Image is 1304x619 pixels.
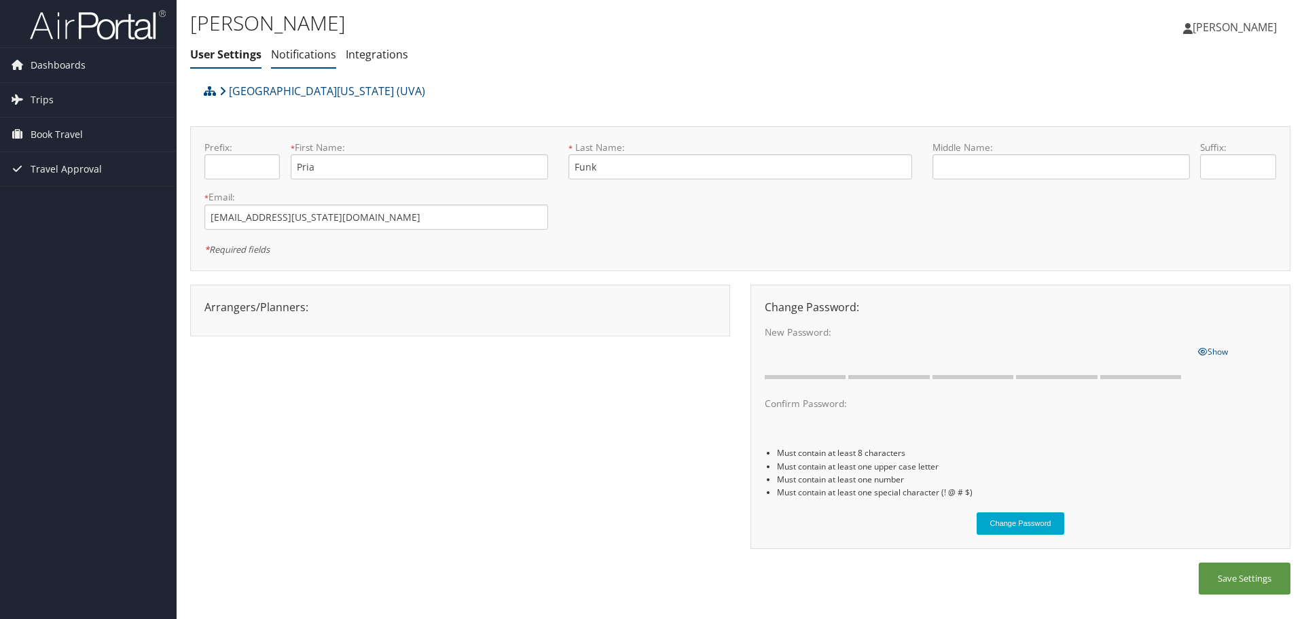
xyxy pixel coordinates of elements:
span: Show [1198,346,1228,357]
a: [PERSON_NAME] [1183,7,1290,48]
button: Save Settings [1199,563,1290,595]
span: Dashboards [31,48,86,82]
label: New Password: [765,325,1187,339]
label: Prefix: [204,141,280,154]
label: Middle Name: [932,141,1190,154]
li: Must contain at least 8 characters [777,446,1276,459]
a: Notifications [271,47,336,62]
div: Arrangers/Planners: [194,299,726,315]
div: Change Password: [755,299,1286,315]
a: [GEOGRAPHIC_DATA][US_STATE] (UVA) [219,77,425,105]
h1: [PERSON_NAME] [190,9,924,37]
li: Must contain at least one special character (! @ # $) [777,486,1276,499]
a: Integrations [346,47,408,62]
label: Email: [204,190,548,204]
span: Travel Approval [31,152,102,186]
span: [PERSON_NAME] [1193,20,1277,35]
label: First Name: [291,141,548,154]
label: Last Name: [568,141,912,154]
span: Trips [31,83,54,117]
li: Must contain at least one upper case letter [777,460,1276,473]
span: Book Travel [31,118,83,152]
label: Suffix: [1200,141,1275,154]
a: User Settings [190,47,261,62]
img: airportal-logo.png [30,9,166,41]
label: Confirm Password: [765,397,1187,410]
button: Change Password [977,512,1065,535]
em: Required fields [204,243,270,255]
li: Must contain at least one number [777,473,1276,486]
a: Show [1198,343,1228,358]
